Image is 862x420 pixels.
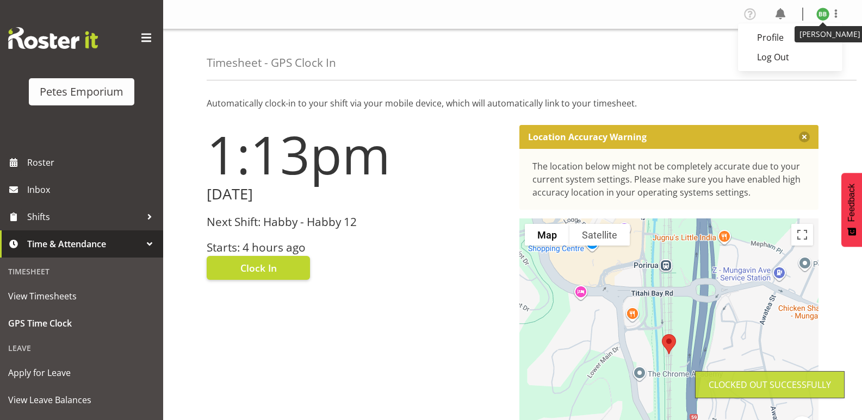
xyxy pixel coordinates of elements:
[8,27,98,49] img: Rosterit website logo
[3,337,160,359] div: Leave
[27,154,158,171] span: Roster
[3,310,160,337] a: GPS Time Clock
[709,378,831,391] div: Clocked out Successfully
[799,131,810,142] button: Close message
[738,47,842,67] a: Log Out
[40,84,123,100] div: Petes Emporium
[528,131,647,142] p: Location Accuracy Warning
[207,216,506,228] h3: Next Shift: Habby - Habby 12
[532,160,806,199] div: The location below might not be completely accurate due to your current system settings. Please m...
[738,28,842,47] a: Profile
[8,315,155,331] span: GPS Time Clock
[207,241,506,254] h3: Starts: 4 hours ago
[207,125,506,184] h1: 1:13pm
[847,184,857,222] span: Feedback
[3,283,160,310] a: View Timesheets
[8,365,155,381] span: Apply for Leave
[207,97,818,110] p: Automatically clock-in to your shift via your mobile device, which will automatically link to you...
[791,224,813,246] button: Toggle fullscreen view
[240,261,277,275] span: Clock In
[569,224,630,246] button: Show satellite imagery
[841,173,862,247] button: Feedback - Show survey
[8,288,155,304] span: View Timesheets
[8,392,155,408] span: View Leave Balances
[207,256,310,280] button: Clock In
[3,359,160,386] a: Apply for Leave
[3,260,160,283] div: Timesheet
[27,209,141,225] span: Shifts
[525,224,569,246] button: Show street map
[816,8,829,21] img: beena-bist9974.jpg
[207,186,506,203] h2: [DATE]
[3,386,160,413] a: View Leave Balances
[27,236,141,252] span: Time & Attendance
[207,57,336,69] h4: Timesheet - GPS Clock In
[27,181,158,198] span: Inbox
